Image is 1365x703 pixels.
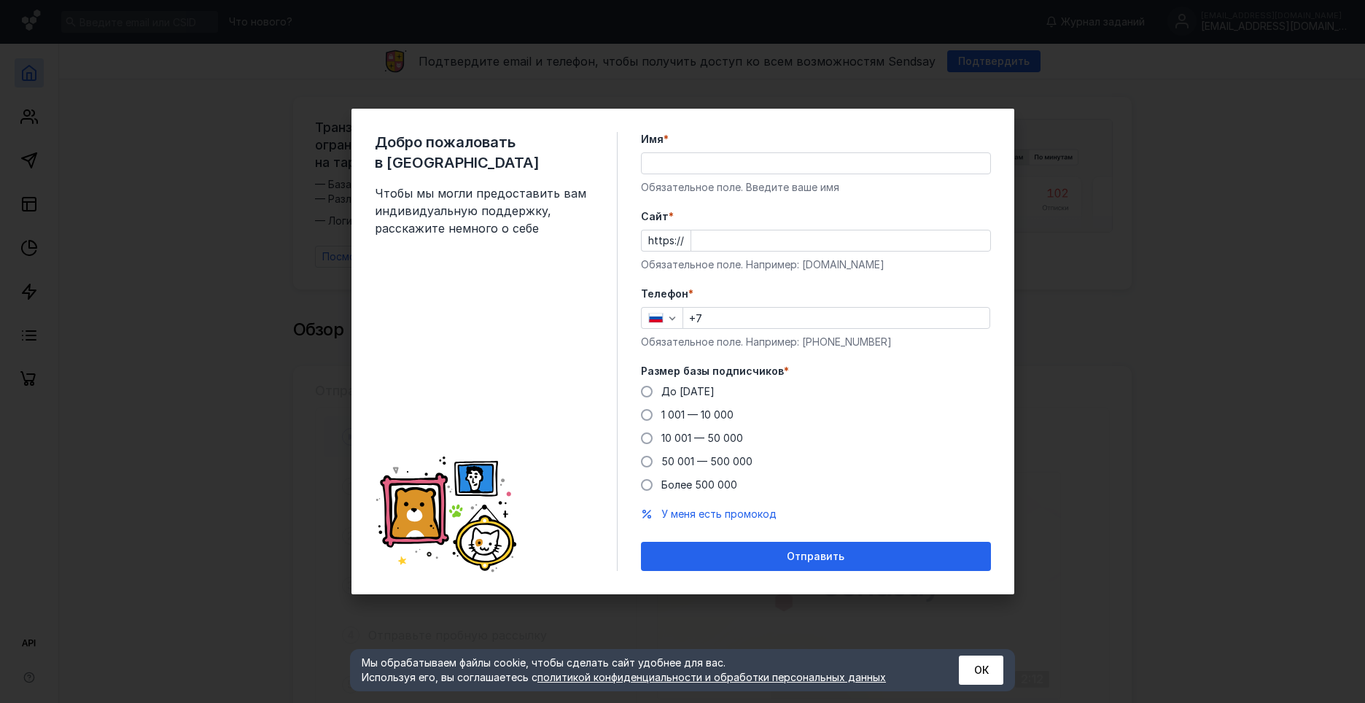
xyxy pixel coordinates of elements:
[537,671,886,683] a: политикой конфиденциальности и обработки персональных данных
[641,257,991,272] div: Обязательное поле. Например: [DOMAIN_NAME]
[641,180,991,195] div: Обязательное поле. Введите ваше имя
[661,455,752,467] span: 50 001 — 500 000
[661,432,743,444] span: 10 001 — 50 000
[641,287,688,301] span: Телефон
[641,335,991,349] div: Обязательное поле. Например: [PHONE_NUMBER]
[375,132,594,173] span: Добро пожаловать в [GEOGRAPHIC_DATA]
[787,551,844,563] span: Отправить
[661,408,734,421] span: 1 001 — 10 000
[375,185,594,237] span: Чтобы мы могли предоставить вам индивидуальную поддержку, расскажите немного о себе
[661,385,715,397] span: До [DATE]
[661,478,737,491] span: Более 500 000
[362,656,923,685] div: Мы обрабатываем файлы cookie, чтобы сделать сайт удобнее для вас. Используя его, вы соглашаетесь c
[959,656,1003,685] button: ОК
[641,542,991,571] button: Отправить
[661,508,777,520] span: У меня есть промокод
[641,364,784,378] span: Размер базы подписчиков
[661,507,777,521] button: У меня есть промокод
[641,132,664,147] span: Имя
[641,209,669,224] span: Cайт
